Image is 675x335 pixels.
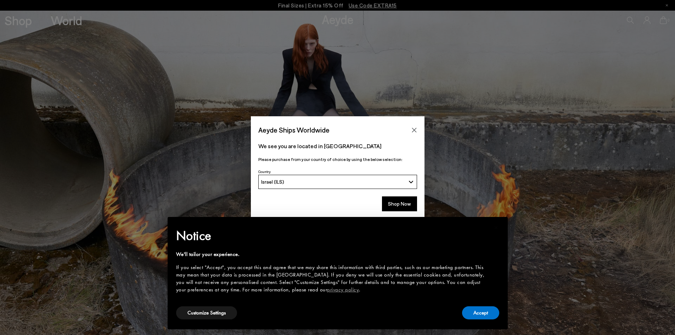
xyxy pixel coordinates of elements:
[176,227,488,245] h2: Notice
[258,142,417,150] p: We see you are located in [GEOGRAPHIC_DATA]
[327,286,359,293] a: privacy policy
[382,196,417,211] button: Shop Now
[494,222,499,233] span: ×
[258,156,417,163] p: Please purchase from your country of choice by using the below selection:
[409,125,420,135] button: Close
[258,169,271,174] span: Country
[261,179,284,185] span: Israel (ILS)
[258,124,330,136] span: Aeyde Ships Worldwide
[176,264,488,294] div: If you select "Accept", you accept this and agree that we may share this information with third p...
[176,251,488,258] div: We'll tailor your experience.
[176,306,237,319] button: Customize Settings
[462,306,499,319] button: Accept
[488,219,505,236] button: Close this notice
